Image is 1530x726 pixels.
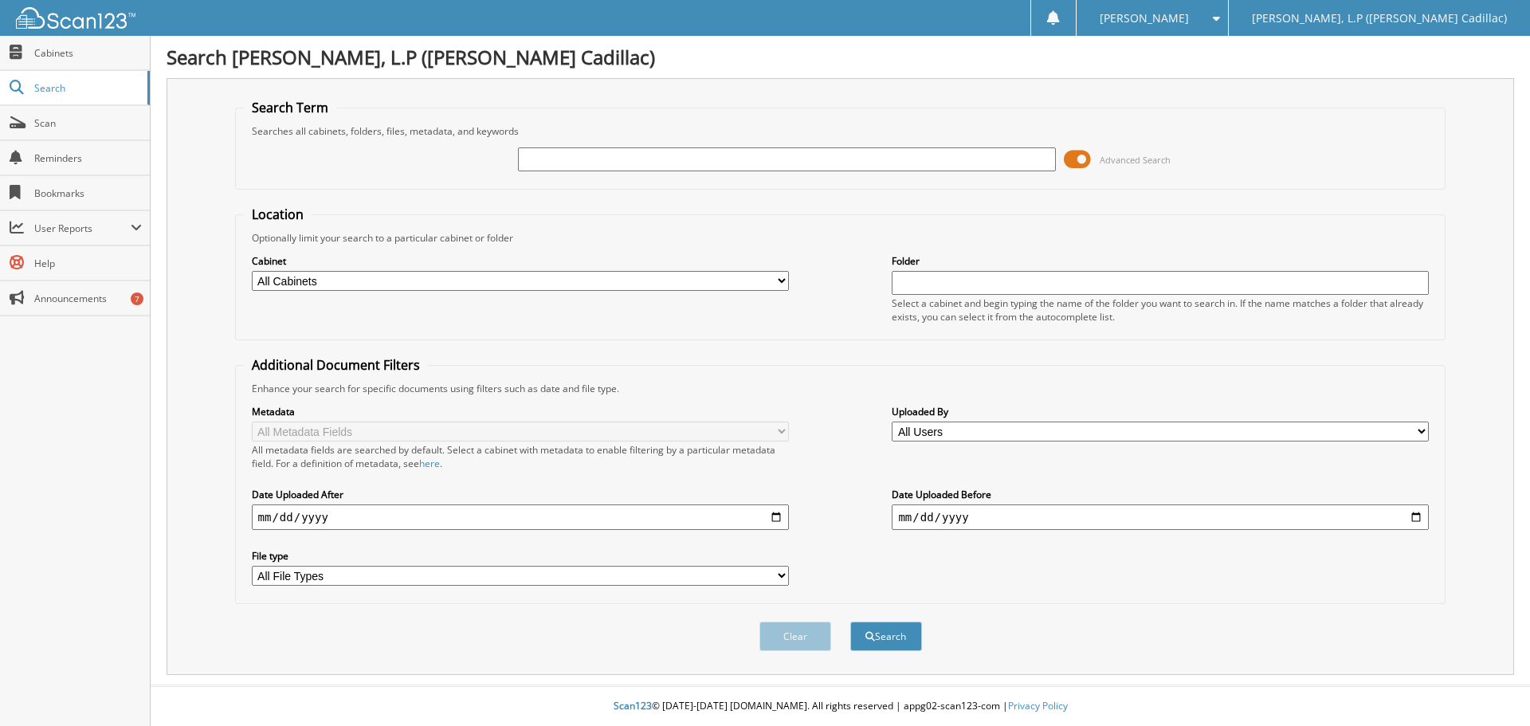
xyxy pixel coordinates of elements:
span: Advanced Search [1100,154,1171,166]
label: Date Uploaded Before [892,488,1429,501]
div: Optionally limit your search to a particular cabinet or folder [244,231,1438,245]
label: Folder [892,254,1429,268]
span: Help [34,257,142,270]
button: Clear [759,622,831,651]
span: Cabinets [34,46,142,60]
span: Search [34,81,139,95]
input: end [892,504,1429,530]
div: All metadata fields are searched by default. Select a cabinet with metadata to enable filtering b... [252,443,789,470]
legend: Additional Document Filters [244,356,428,374]
span: Announcements [34,292,142,305]
div: Select a cabinet and begin typing the name of the folder you want to search in. If the name match... [892,296,1429,324]
a: Privacy Policy [1008,699,1068,712]
label: Cabinet [252,254,789,268]
input: start [252,504,789,530]
div: Searches all cabinets, folders, files, metadata, and keywords [244,124,1438,138]
h1: Search [PERSON_NAME], L.P ([PERSON_NAME] Cadillac) [167,44,1514,70]
span: [PERSON_NAME], L.P ([PERSON_NAME] Cadillac) [1252,14,1507,23]
span: [PERSON_NAME] [1100,14,1189,23]
legend: Location [244,206,312,223]
label: File type [252,549,789,563]
div: © [DATE]-[DATE] [DOMAIN_NAME]. All rights reserved | appg02-scan123-com | [151,687,1530,726]
label: Date Uploaded After [252,488,789,501]
a: here [419,457,440,470]
label: Metadata [252,405,789,418]
span: Bookmarks [34,186,142,200]
span: Scan [34,116,142,130]
label: Uploaded By [892,405,1429,418]
div: 7 [131,292,143,305]
legend: Search Term [244,99,336,116]
div: Enhance your search for specific documents using filters such as date and file type. [244,382,1438,395]
span: User Reports [34,222,131,235]
span: Scan123 [614,699,652,712]
span: Reminders [34,151,142,165]
button: Search [850,622,922,651]
img: scan123-logo-white.svg [16,7,135,29]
